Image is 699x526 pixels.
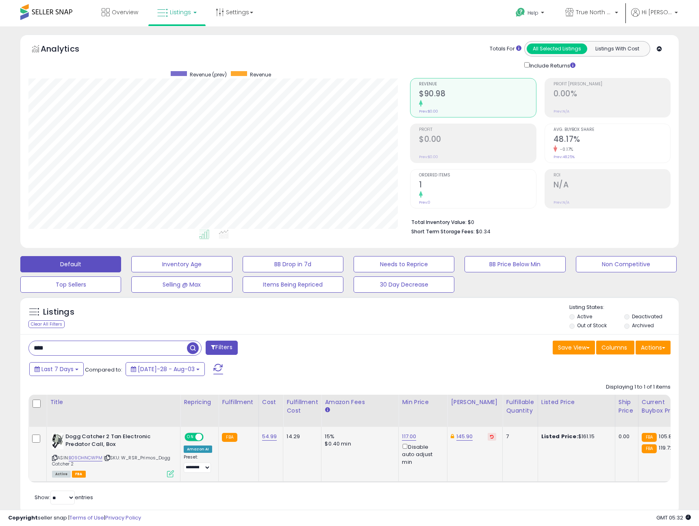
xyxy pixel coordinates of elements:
[557,146,573,152] small: -0.17%
[325,406,330,414] small: Amazon Fees.
[52,433,174,476] div: ASIN:
[419,135,536,146] h2: $0.00
[554,135,670,146] h2: 48.17%
[554,173,670,178] span: ROI
[636,341,671,354] button: Actions
[554,109,569,114] small: Prev: N/A
[131,256,232,272] button: Inventory Age
[402,433,416,441] a: 117.00
[451,434,454,439] i: This overrides the store level Dynamic Max Price for this listing
[419,200,430,205] small: Prev: 0
[85,366,122,374] span: Compared to:
[138,365,195,373] span: [DATE]-28 - Aug-03
[490,435,494,439] i: Revert to store-level Dynamic Max Price
[8,514,141,522] div: seller snap | |
[577,322,607,329] label: Out of Stock
[419,109,438,114] small: Prev: $0.00
[642,444,657,453] small: FBA
[402,442,441,466] div: Disable auto adjust min
[41,365,74,373] span: Last 7 Days
[576,256,677,272] button: Non Competitive
[577,313,592,320] label: Active
[476,228,491,235] span: $0.34
[105,514,141,522] a: Privacy Policy
[642,433,657,442] small: FBA
[131,276,232,293] button: Selling @ Max
[456,433,473,441] a: 145.90
[112,8,138,16] span: Overview
[126,362,205,376] button: [DATE]-28 - Aug-03
[41,43,95,57] h5: Analytics
[509,1,552,26] a: Help
[554,154,575,159] small: Prev: 48.25%
[69,454,102,461] a: B09DHNCWPM
[576,8,612,16] span: True North Supply & Co. CA
[606,383,671,391] div: Displaying 1 to 1 of 1 items
[262,433,277,441] a: 54.99
[170,8,191,16] span: Listings
[596,341,634,354] button: Columns
[419,89,536,100] h2: $90.98
[632,313,662,320] label: Deactivated
[601,343,627,352] span: Columns
[642,398,684,415] div: Current Buybox Price
[554,89,670,100] h2: 0.00%
[222,398,255,406] div: Fulfillment
[69,514,104,522] a: Terms of Use
[262,398,280,406] div: Cost
[553,341,595,354] button: Save View
[35,493,93,501] span: Show: entries
[554,200,569,205] small: Prev: N/A
[20,276,121,293] button: Top Sellers
[587,43,647,54] button: Listings With Cost
[659,444,673,452] span: 119.72
[569,304,679,311] p: Listing States:
[541,433,578,440] b: Listed Price:
[354,276,454,293] button: 30 Day Decrease
[8,514,38,522] strong: Copyright
[465,256,565,272] button: BB Price Below Min
[419,128,536,132] span: Profit
[354,256,454,272] button: Needs to Reprice
[419,154,438,159] small: Prev: $0.00
[528,9,538,16] span: Help
[52,471,71,478] span: All listings currently available for purchase on Amazon
[184,454,212,473] div: Preset:
[65,433,164,450] b: Dogg Catcher 2 Tan Electronic Predator Call, Box
[206,341,237,355] button: Filters
[656,514,691,522] span: 2025-08-11 05:32 GMT
[72,471,86,478] span: FBA
[631,8,678,26] a: Hi [PERSON_NAME]
[619,398,635,415] div: Ship Price
[287,433,315,440] div: 14.29
[29,362,84,376] button: Last 7 Days
[184,398,215,406] div: Repricing
[402,398,444,406] div: Min Price
[659,433,673,440] span: 105.81
[506,398,534,415] div: Fulfillable Quantity
[419,180,536,191] h2: 1
[202,434,215,441] span: OFF
[541,398,612,406] div: Listed Price
[451,398,499,406] div: [PERSON_NAME]
[222,433,237,442] small: FBA
[287,398,318,415] div: Fulfillment Cost
[554,82,670,87] span: Profit [PERSON_NAME]
[419,82,536,87] span: Revenue
[52,433,63,449] img: 41z6BCPwrVL._SL40_.jpg
[419,173,536,178] span: Ordered Items
[411,228,475,235] b: Short Term Storage Fees:
[490,45,521,53] div: Totals For
[554,128,670,132] span: Avg. Buybox Share
[632,322,654,329] label: Archived
[52,454,170,467] span: | SKU: W_RSR_Primos_Dogg Catcher 2
[250,71,271,78] span: Revenue
[43,306,74,318] h5: Listings
[554,180,670,191] h2: N/A
[518,61,585,70] div: Include Returns
[185,434,195,441] span: ON
[411,219,467,226] b: Total Inventory Value:
[190,71,227,78] span: Revenue (prev)
[325,433,392,440] div: 15%
[243,256,343,272] button: BB Drop in 7d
